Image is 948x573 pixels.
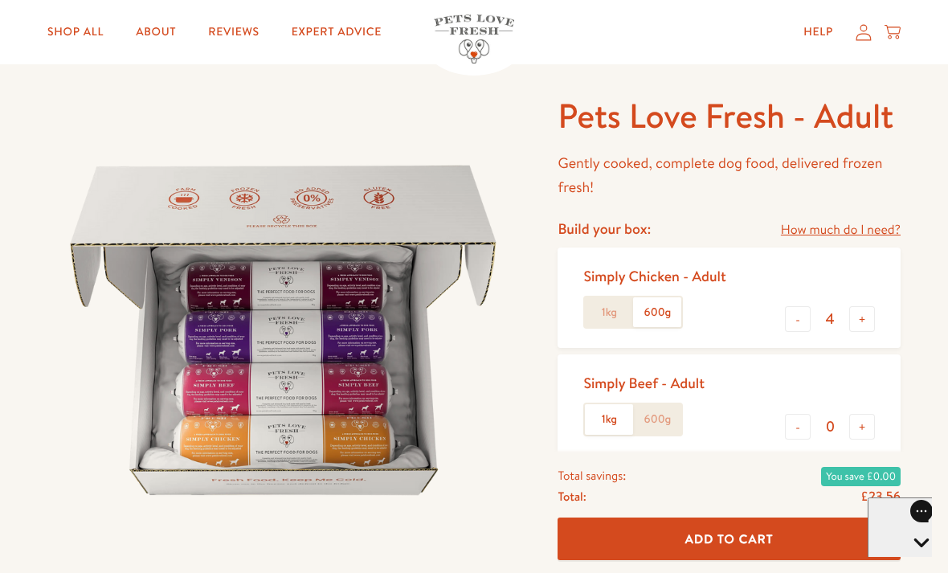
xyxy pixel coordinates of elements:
[868,497,932,557] iframe: Gorgias live chat messenger
[558,94,901,138] h1: Pets Love Fresh - Adult
[583,267,725,285] div: Simply Chicken - Adult
[558,219,651,238] h4: Build your box:
[849,306,875,332] button: +
[849,414,875,440] button: +
[434,14,514,63] img: Pets Love Fresh
[633,297,681,328] label: 600g
[558,151,901,200] p: Gently cooked, complete dog food, delivered frozen fresh!
[123,16,189,48] a: About
[558,518,901,561] button: Add To Cart
[785,414,811,440] button: -
[195,16,272,48] a: Reviews
[558,486,586,507] span: Total:
[781,219,901,241] a: How much do I need?
[558,465,626,486] span: Total savings:
[785,306,811,332] button: -
[821,467,901,486] span: You save £0.00
[47,94,519,566] img: Pets Love Fresh - Adult
[585,404,633,435] label: 1kg
[791,16,846,48] a: Help
[35,16,116,48] a: Shop All
[279,16,394,48] a: Expert Advice
[860,488,901,505] span: £23.56
[585,297,633,328] label: 1kg
[633,404,681,435] label: 600g
[583,374,705,392] div: Simply Beef - Adult
[685,530,774,547] span: Add To Cart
